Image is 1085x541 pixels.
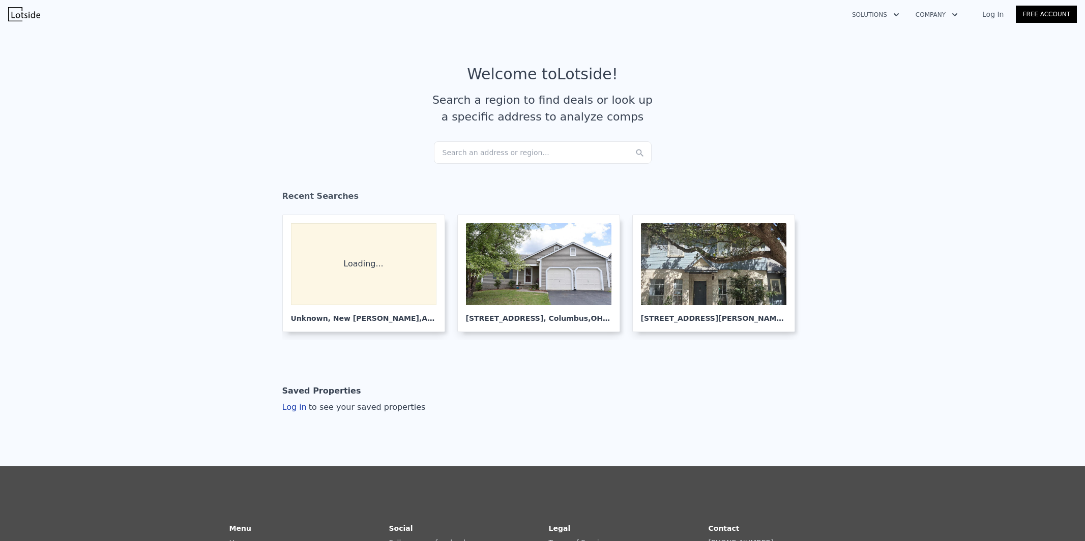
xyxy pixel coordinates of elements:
div: [STREET_ADDRESS][PERSON_NAME] , [GEOGRAPHIC_DATA] [641,305,786,323]
a: Log In [970,9,1016,19]
img: Lotside [8,7,40,21]
strong: Social [389,524,413,532]
button: Company [907,6,966,24]
div: Search an address or region... [434,141,652,164]
div: Loading... [291,223,436,305]
a: Free Account [1016,6,1077,23]
strong: Menu [229,524,251,532]
div: Recent Searches [282,182,803,215]
a: [STREET_ADDRESS], Columbus,OH 43123 [457,215,628,332]
button: Solutions [844,6,907,24]
span: , AZ 86409 [419,314,460,322]
div: Welcome to Lotside ! [467,65,618,83]
span: , OH 43123 [588,314,630,322]
div: Unknown , New [PERSON_NAME] [291,305,436,323]
a: Loading... Unknown, New [PERSON_NAME],AZ 86409 [282,215,453,332]
div: Search a region to find deals or look up a specific address to analyze comps [429,92,657,125]
div: Saved Properties [282,381,361,401]
a: [STREET_ADDRESS][PERSON_NAME], [GEOGRAPHIC_DATA] [632,215,803,332]
div: Log in [282,401,426,413]
span: to see your saved properties [307,402,426,412]
div: [STREET_ADDRESS] , Columbus [466,305,611,323]
strong: Contact [709,524,740,532]
strong: Legal [549,524,571,532]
